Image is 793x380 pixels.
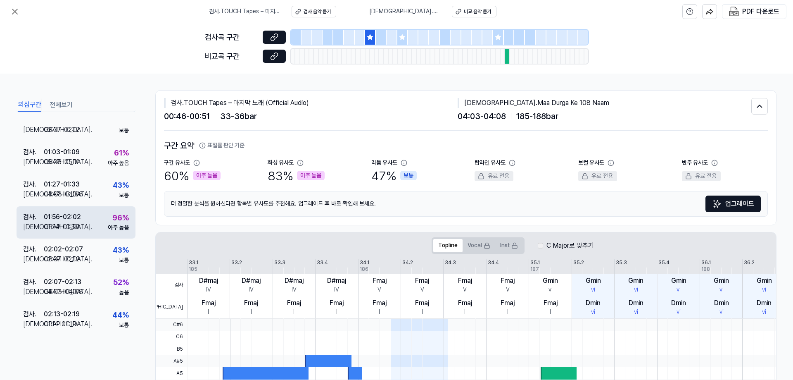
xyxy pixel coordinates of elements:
div: 아주 높음 [108,224,129,232]
span: C6 [156,331,187,343]
button: PDF 다운로드 [727,5,781,19]
div: 유료 전용 [578,171,617,181]
div: Fmaj [415,298,429,308]
div: 33.1 [189,259,198,266]
div: V [378,286,381,294]
div: 04:03 - 04:08 [44,189,83,199]
button: Topline [433,239,463,252]
div: Fmaj [415,276,429,286]
span: 검사 [156,274,187,296]
div: 검사 음악 듣기 [304,8,331,15]
div: D#maj [327,276,346,286]
div: 보통 [119,127,129,135]
div: 02:07 - 02:13 [44,277,81,287]
div: 01:56 - 02:02 [44,212,81,222]
div: 검사 . [23,244,44,254]
span: B5 [156,343,187,355]
button: 전체보기 [50,98,73,112]
div: 83 % [268,167,325,184]
div: 35.2 [573,259,584,266]
div: Fmaj [287,298,301,308]
div: 유료 전용 [682,171,721,181]
div: Fmaj [458,298,472,308]
div: Gmin [757,276,772,286]
span: 185 - 188 bar [516,110,558,123]
div: [DEMOGRAPHIC_DATA] . [23,319,44,329]
div: I [208,308,209,316]
div: 비교 음악 듣기 [464,8,491,15]
button: 검사 음악 듣기 [292,6,336,17]
div: [DEMOGRAPHIC_DATA] . [23,125,44,135]
div: Gmin [714,276,729,286]
svg: help [686,7,693,16]
img: Sparkles [712,199,722,209]
div: 검사 . [23,212,44,222]
div: 01:24 - 01:30 [44,222,79,232]
div: Fmaj [501,276,515,286]
div: 아주 높음 [193,171,221,181]
h2: 구간 요약 [164,139,768,152]
div: 화성 유사도 [268,159,294,167]
div: Fmaj [373,298,387,308]
div: 44 % [112,309,129,321]
div: 188 [701,266,710,273]
img: PDF Download [729,7,739,17]
div: 리듬 유사도 [371,159,397,167]
div: 60 % [164,167,221,184]
div: vi [762,308,766,316]
div: [DEMOGRAPHIC_DATA] . [23,189,44,199]
div: IV [206,286,211,294]
div: I [293,308,294,316]
div: 35.1 [530,259,540,266]
div: [DEMOGRAPHIC_DATA] . [23,222,44,232]
button: 업그레이드 [705,196,761,212]
div: I [336,308,337,316]
span: A5 [156,367,187,379]
div: D#maj [199,276,218,286]
div: [DEMOGRAPHIC_DATA] . Maa Durga Ke 108 Naam [458,98,751,108]
div: vi [677,308,681,316]
div: 높음 [119,289,129,297]
div: V [463,286,467,294]
div: Fmaj [202,298,216,308]
div: 02:02 - 02:07 [44,244,83,254]
a: Sparkles업그레이드 [705,196,761,212]
div: 185 [189,266,197,273]
div: 검사곡 구간 [205,31,258,43]
button: Inst [495,239,523,252]
div: 01:14 - 01:19 [44,319,76,329]
div: 더 정밀한 분석을 원하신다면 항목별 유사도를 추천해요. 업그레이드 후 바로 확인해 보세요. [164,191,768,217]
div: D#maj [285,276,304,286]
div: 보통 [119,256,129,265]
div: 33.3 [274,259,285,266]
div: 96 % [112,212,129,224]
div: IV [334,286,339,294]
div: Gmin [586,276,601,286]
div: IV [292,286,297,294]
span: A#5 [156,355,187,367]
div: Dmin [757,298,772,308]
div: I [379,308,380,316]
div: 04:03 - 04:08 [44,287,83,297]
span: 00:46 - 00:51 [164,110,210,123]
div: I [422,308,423,316]
img: share [706,8,713,15]
div: [DEMOGRAPHIC_DATA] . [23,287,44,297]
div: 34.1 [360,259,369,266]
div: 01:27 - 01:33 [44,179,80,189]
div: 검사 . [23,179,44,189]
button: 의심구간 [18,98,41,112]
span: C#6 [156,319,187,331]
button: help [682,4,697,19]
div: vi [719,308,724,316]
div: vi [591,286,595,294]
div: 43 % [113,179,129,191]
div: vi [548,286,553,294]
div: Fmaj [544,298,558,308]
div: 35.4 [658,259,670,266]
div: I [251,308,252,316]
div: PDF 다운로드 [742,6,779,17]
div: Gmin [628,276,643,286]
div: 아주 높음 [297,171,325,181]
div: 보컬 유사도 [578,159,604,167]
